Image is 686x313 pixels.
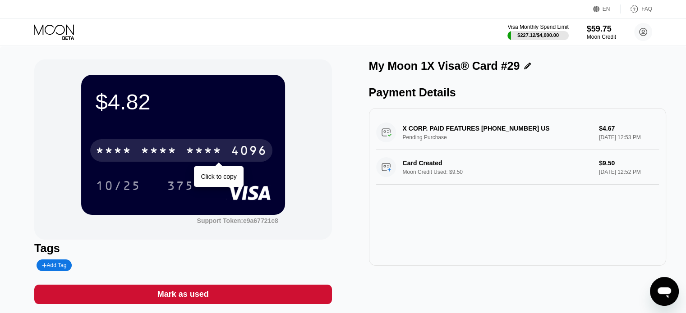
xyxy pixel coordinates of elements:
[89,174,147,197] div: 10/25
[621,5,652,14] div: FAQ
[197,217,278,224] div: Support Token: e9a67721c8
[507,24,568,30] div: Visa Monthly Spend Limit
[369,86,666,99] div: Payment Details
[96,89,271,114] div: $4.82
[96,180,141,194] div: 10/25
[369,59,520,73] div: My Moon 1X Visa® Card #29
[587,34,616,40] div: Moon Credit
[157,289,209,299] div: Mark as used
[42,262,66,268] div: Add Tag
[37,259,72,271] div: Add Tag
[167,180,194,194] div: 375
[587,24,616,34] div: $59.75
[34,285,331,304] div: Mark as used
[507,24,568,40] div: Visa Monthly Spend Limit$227.12/$4,000.00
[641,6,652,12] div: FAQ
[160,174,201,197] div: 375
[650,277,679,306] iframe: Button to launch messaging window
[34,242,331,255] div: Tags
[517,32,559,38] div: $227.12 / $4,000.00
[587,24,616,40] div: $59.75Moon Credit
[593,5,621,14] div: EN
[197,217,278,224] div: Support Token:e9a67721c8
[201,173,236,180] div: Click to copy
[603,6,610,12] div: EN
[231,145,267,159] div: 4096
